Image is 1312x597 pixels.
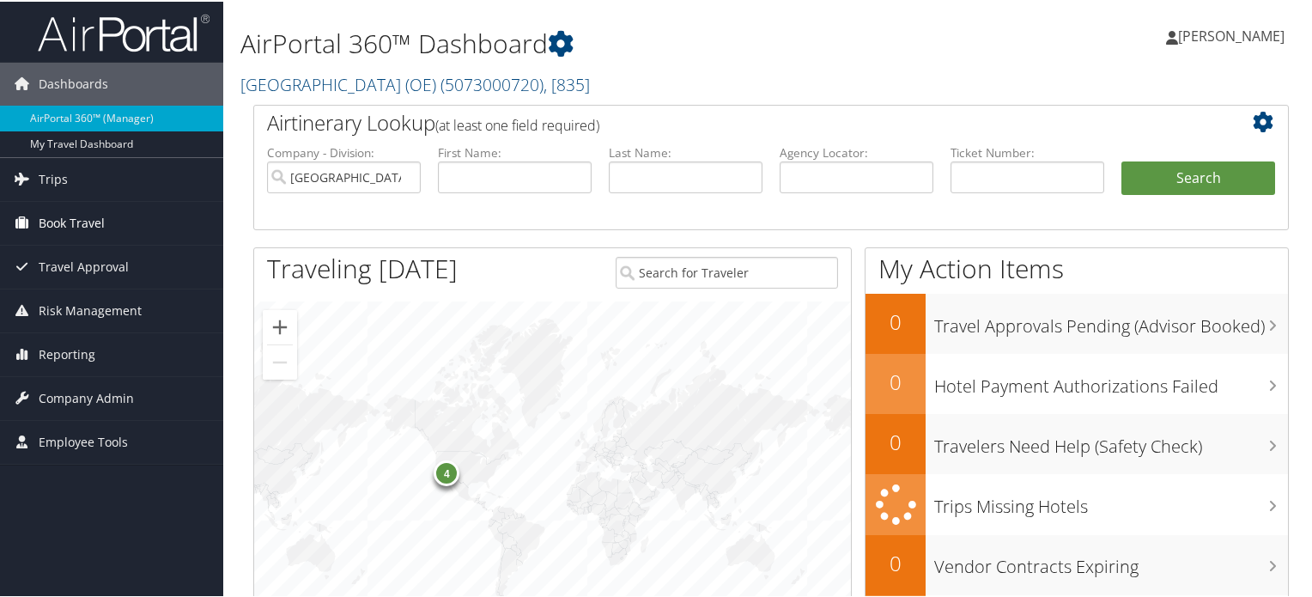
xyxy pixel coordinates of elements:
[39,288,142,331] span: Risk Management
[934,545,1288,577] h3: Vendor Contracts Expiring
[263,308,297,343] button: Zoom in
[440,71,544,94] span: ( 5073000720 )
[1166,9,1302,60] a: [PERSON_NAME]
[544,71,590,94] span: , [ 835 ]
[267,107,1189,136] h2: Airtinerary Lookup
[866,426,926,455] h2: 0
[609,143,762,160] label: Last Name:
[39,244,129,287] span: Travel Approval
[39,375,134,418] span: Company Admin
[951,143,1104,160] label: Ticket Number:
[240,71,590,94] a: [GEOGRAPHIC_DATA] (OE)
[434,459,459,484] div: 4
[39,332,95,375] span: Reporting
[934,484,1288,517] h3: Trips Missing Hotels
[39,156,68,199] span: Trips
[866,547,926,576] h2: 0
[866,366,926,395] h2: 0
[866,352,1288,412] a: 0Hotel Payment Authorizations Failed
[267,143,421,160] label: Company - Division:
[866,412,1288,472] a: 0Travelers Need Help (Safety Check)
[866,533,1288,594] a: 0Vendor Contracts Expiring
[240,24,948,60] h1: AirPortal 360™ Dashboard
[616,255,839,287] input: Search for Traveler
[866,292,1288,352] a: 0Travel Approvals Pending (Advisor Booked)
[39,419,128,462] span: Employee Tools
[934,304,1288,337] h3: Travel Approvals Pending (Advisor Booked)
[1178,25,1285,44] span: [PERSON_NAME]
[267,249,458,285] h1: Traveling [DATE]
[39,61,108,104] span: Dashboards
[38,11,210,52] img: airportal-logo.png
[934,424,1288,457] h3: Travelers Need Help (Safety Check)
[866,306,926,335] h2: 0
[438,143,592,160] label: First Name:
[866,472,1288,533] a: Trips Missing Hotels
[435,114,599,133] span: (at least one field required)
[263,344,297,378] button: Zoom out
[1121,160,1275,194] button: Search
[866,249,1288,285] h1: My Action Items
[934,364,1288,397] h3: Hotel Payment Authorizations Failed
[39,200,105,243] span: Book Travel
[780,143,933,160] label: Agency Locator:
